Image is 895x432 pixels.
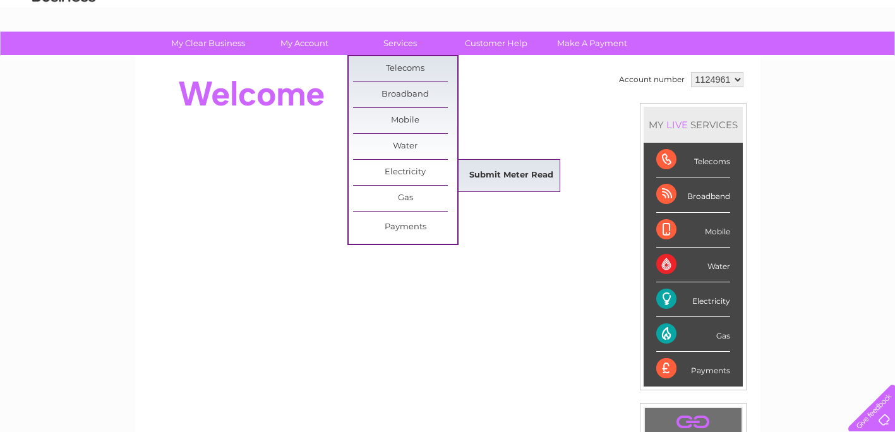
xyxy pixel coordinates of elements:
a: Make A Payment [540,32,644,55]
div: Gas [656,317,730,352]
a: Submit Meter Read [459,163,563,188]
div: LIVE [664,119,690,131]
div: Water [656,248,730,282]
div: Electricity [656,282,730,317]
div: Payments [656,352,730,386]
div: MY SERVICES [644,107,743,143]
a: Contact [811,54,842,63]
div: Mobile [656,213,730,248]
a: Energy [704,54,732,63]
a: Payments [353,215,457,240]
a: My Account [252,32,356,55]
td: Account number [616,69,688,90]
a: Electricity [353,160,457,185]
a: Mobile [353,108,457,133]
a: Gas [353,186,457,211]
img: logo.png [32,33,96,71]
a: Telecoms [353,56,457,81]
div: Telecoms [656,143,730,177]
a: Water [673,54,697,63]
a: Blog [785,54,803,63]
div: Clear Business is a trading name of Verastar Limited (registered in [GEOGRAPHIC_DATA] No. 3667643... [150,7,747,61]
a: Telecoms [740,54,778,63]
a: Broadband [353,82,457,107]
a: 0333 014 3131 [657,6,744,22]
div: Broadband [656,177,730,212]
a: My Clear Business [156,32,260,55]
a: Services [348,32,452,55]
a: Log out [853,54,883,63]
a: Water [353,134,457,159]
a: Customer Help [444,32,548,55]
